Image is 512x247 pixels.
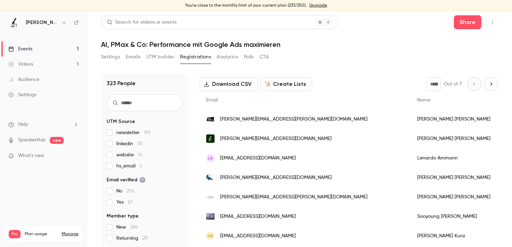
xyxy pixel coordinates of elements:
span: 193 [144,130,150,135]
div: [PERSON_NAME] [PERSON_NAME] [410,168,497,187]
span: 256 [126,189,134,194]
button: Polls [244,51,254,63]
span: [EMAIL_ADDRESS][DOMAIN_NAME] [220,155,296,162]
span: 67 [128,200,133,205]
li: help-dropdown-opener [8,121,79,128]
button: Download CSV [199,77,257,91]
span: [EMAIL_ADDRESS][DOMAIN_NAME] [220,232,296,240]
img: jvmimpact.ch [206,134,215,143]
button: Create Lists [260,77,312,91]
span: UTM Source [107,118,135,125]
span: Name [417,98,430,102]
span: Plan usage [25,231,57,237]
span: [PERSON_NAME][EMAIL_ADDRESS][DOMAIN_NAME] [220,135,332,142]
button: Emails [126,51,140,63]
img: mindstudios.ch [206,115,215,123]
h6: [PERSON_NAME] von [PERSON_NAME] IMPACT [26,19,59,26]
span: [EMAIL_ADDRESS][DOMAIN_NAME] [220,213,296,220]
span: Pro [9,230,21,238]
span: New [116,224,138,231]
div: Sooyoung [PERSON_NAME] [410,207,497,226]
span: 30 [137,141,143,146]
span: Email verified [107,176,146,183]
span: [PERSON_NAME][EMAIL_ADDRESS][DOMAIN_NAME] [220,174,332,181]
span: [PERSON_NAME][EMAIL_ADDRESS][PERSON_NAME][DOMAIN_NAME] [220,194,367,201]
span: new [50,137,64,144]
div: Search for videos or events [107,19,177,26]
a: SpeakerHub [18,137,46,144]
div: [PERSON_NAME] [PERSON_NAME] [410,109,497,129]
div: Lenardo Ammann [410,148,497,168]
span: 29 [142,236,148,241]
span: Returning [116,235,148,242]
button: UTM builder [146,51,174,63]
h1: AI, PMax & Co: Performance mit Google Ads maximieren [101,40,498,49]
span: 14 [138,153,142,157]
span: DK [208,233,213,239]
img: telekom.de [206,213,215,220]
h1: 323 People [107,79,135,88]
span: Email [206,98,218,102]
button: Next page [484,77,498,91]
img: uhrenschmuck24.ch [206,193,215,201]
div: [PERSON_NAME] [PERSON_NAME] [410,129,497,148]
div: Settings [8,91,36,98]
span: [PERSON_NAME][EMAIL_ADDRESS][PERSON_NAME][DOMAIN_NAME] [220,116,367,123]
img: Jung von Matt IMPACT [9,17,20,28]
button: Registrations [180,51,211,63]
span: Yes [116,199,133,206]
div: [PERSON_NAME] Kunz [410,226,497,246]
button: Analytics [217,51,238,63]
span: 5 [140,164,142,168]
a: Upgrade [309,3,327,8]
div: [PERSON_NAME] [PERSON_NAME] [410,187,497,207]
span: What's new [18,152,44,159]
a: Manage [62,231,78,237]
span: newsletter [116,129,150,136]
span: website [116,151,142,158]
span: Member type [107,213,139,220]
p: Out of 7 [444,81,462,88]
span: 294 [130,225,138,230]
div: Audience [8,76,39,83]
span: linkedin [116,140,143,147]
img: burgdorffconsulting.com [206,173,215,182]
span: No [116,188,134,195]
button: CTA [259,51,269,63]
span: hs_email [116,163,142,170]
div: Videos [8,61,33,68]
button: Share [454,15,481,29]
div: Events [8,46,32,52]
span: Help [18,121,28,128]
button: Settings [101,51,120,63]
span: LA [208,155,213,161]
